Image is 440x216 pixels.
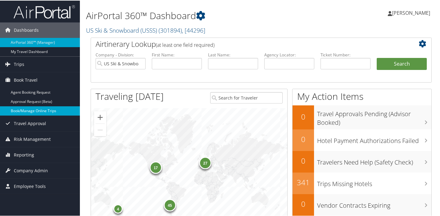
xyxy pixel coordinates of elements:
h2: 0 [293,198,314,209]
a: [PERSON_NAME] [388,3,436,22]
h3: Travel Approvals Pending (Advisor Booked) [317,106,431,126]
span: Book Travel [14,72,37,87]
h1: Traveling [DATE] [96,89,164,102]
label: First Name: [152,51,202,57]
label: Ticket Number: [320,51,371,57]
button: Search [377,57,427,70]
h3: Vendor Contracts Expiring [317,198,431,209]
h3: Trips Missing Hotels [317,176,431,188]
h3: Hotel Payment Authorizations Failed [317,133,431,145]
span: Dashboards [14,22,39,37]
a: US Ski & Snowboard (USSS) [86,26,205,34]
div: 27 [199,156,211,169]
h2: 341 [293,177,314,187]
input: Search for Traveler [210,92,283,103]
h1: My Action Items [293,89,431,102]
h2: 0 [293,155,314,165]
span: (at least one field required) [156,41,214,48]
span: , [ 44296 ] [182,26,205,34]
h3: Travelers Need Help (Safety Check) [317,154,431,166]
label: Company - Division: [96,51,146,57]
span: ( 301894 ) [159,26,182,34]
label: Last Name: [208,51,258,57]
a: 341Trips Missing Hotels [293,172,431,194]
h2: 0 [293,111,314,121]
div: 17 [149,161,162,173]
h2: 0 [293,133,314,144]
span: Risk Management [14,131,51,146]
img: airportal-logo.png [14,4,75,18]
button: Zoom in [94,111,106,123]
h2: Airtinerary Lookup [96,38,399,49]
div: 4 [113,204,123,213]
div: 45 [163,198,176,211]
span: Reporting [14,147,34,162]
a: 0Hotel Payment Authorizations Failed [293,129,431,150]
a: 0Travelers Need Help (Safety Check) [293,150,431,172]
h1: AirPortal 360™ Dashboard [86,9,320,22]
a: 0Vendor Contracts Expiring [293,194,431,215]
a: 0Travel Approvals Pending (Advisor Booked) [293,105,431,128]
label: Agency Locator: [264,51,314,57]
span: Company Admin [14,162,48,178]
span: [PERSON_NAME] [392,9,430,16]
button: Zoom out [94,123,106,136]
span: Travel Approval [14,115,46,131]
span: Trips [14,56,24,71]
span: Employee Tools [14,178,46,194]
